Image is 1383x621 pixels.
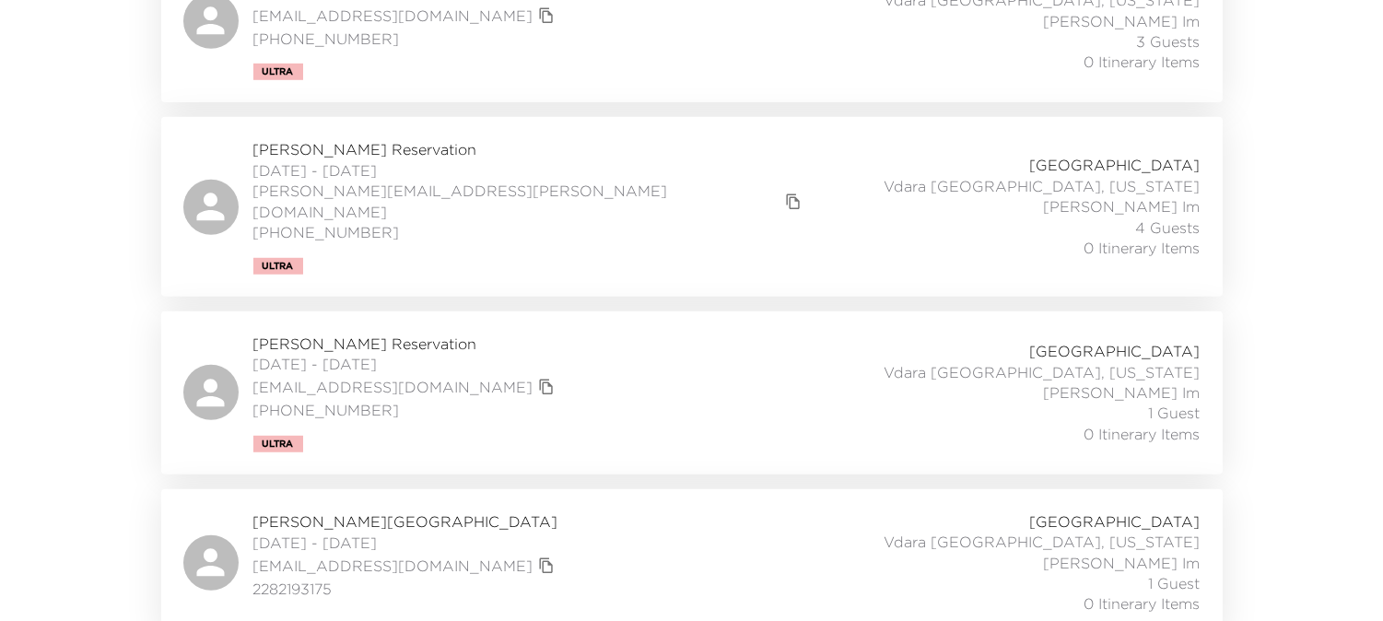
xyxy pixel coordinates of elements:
[253,533,559,553] span: [DATE] - [DATE]
[533,553,559,579] button: copy primary member email
[1044,382,1201,403] span: [PERSON_NAME] Im
[253,222,807,242] span: [PHONE_NUMBER]
[263,261,294,272] span: Ultra
[1030,341,1201,361] span: [GEOGRAPHIC_DATA]
[161,117,1223,296] a: [PERSON_NAME] Reservation[DATE] - [DATE][PERSON_NAME][EMAIL_ADDRESS][PERSON_NAME][DOMAIN_NAME]cop...
[780,189,806,215] button: copy primary member email
[253,29,559,49] span: [PHONE_NUMBER]
[253,377,533,397] a: [EMAIL_ADDRESS][DOMAIN_NAME]
[885,532,1201,552] span: Vdara [GEOGRAPHIC_DATA], [US_STATE]
[1149,573,1201,593] span: 1 Guest
[253,181,781,222] a: [PERSON_NAME][EMAIL_ADDRESS][PERSON_NAME][DOMAIN_NAME]
[1084,593,1201,614] span: 0 Itinerary Items
[253,334,559,354] span: [PERSON_NAME] Reservation
[1044,196,1201,217] span: [PERSON_NAME] Im
[1044,11,1201,31] span: [PERSON_NAME] Im
[885,362,1201,382] span: Vdara [GEOGRAPHIC_DATA], [US_STATE]
[253,556,533,576] a: [EMAIL_ADDRESS][DOMAIN_NAME]
[1084,52,1201,72] span: 0 Itinerary Items
[253,6,533,26] a: [EMAIL_ADDRESS][DOMAIN_NAME]
[1084,238,1201,258] span: 0 Itinerary Items
[533,3,559,29] button: copy primary member email
[885,176,1201,196] span: Vdara [GEOGRAPHIC_DATA], [US_STATE]
[253,400,559,420] span: [PHONE_NUMBER]
[253,160,807,181] span: [DATE] - [DATE]
[533,374,559,400] button: copy primary member email
[253,139,807,159] span: [PERSON_NAME] Reservation
[1149,403,1201,423] span: 1 Guest
[263,66,294,77] span: Ultra
[1136,217,1201,238] span: 4 Guests
[1084,424,1201,444] span: 0 Itinerary Items
[253,579,559,599] span: 2282193175
[253,511,559,532] span: [PERSON_NAME][GEOGRAPHIC_DATA]
[1044,553,1201,573] span: [PERSON_NAME] Im
[1030,511,1201,532] span: [GEOGRAPHIC_DATA]
[253,354,559,374] span: [DATE] - [DATE]
[263,439,294,450] span: Ultra
[161,311,1223,475] a: [PERSON_NAME] Reservation[DATE] - [DATE][EMAIL_ADDRESS][DOMAIN_NAME]copy primary member email[PHO...
[1137,31,1201,52] span: 3 Guests
[1030,155,1201,175] span: [GEOGRAPHIC_DATA]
